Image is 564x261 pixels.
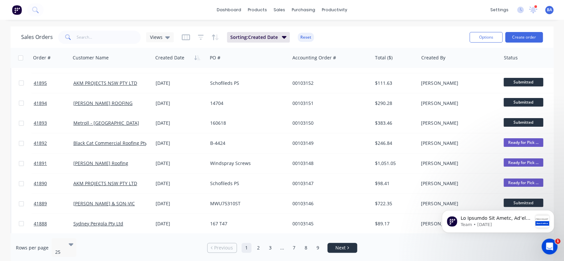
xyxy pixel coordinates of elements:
[432,197,564,243] iframe: Intercom notifications message
[504,78,543,86] span: Submitted
[313,243,323,253] a: Page 9
[210,80,283,86] div: Schofileds PS
[34,73,73,93] a: 41895
[34,194,73,213] a: 41889
[505,32,543,43] button: Create order
[34,174,73,193] a: 41890
[244,5,270,15] div: products
[375,80,414,86] div: $111.63
[292,120,366,126] div: 00103150
[210,160,283,167] div: Windspray Screws
[73,100,132,106] a: [PERSON_NAME] ROOFING
[156,200,205,207] div: [DATE]
[470,32,503,43] button: Options
[34,180,47,187] span: 41890
[34,153,73,173] a: 41891
[34,214,73,234] a: 41888
[421,140,494,147] div: [PERSON_NAME]
[210,140,283,147] div: B-4424
[73,160,128,166] a: [PERSON_NAME] Roofing
[270,5,288,15] div: sales
[210,100,283,107] div: 14704
[292,80,366,86] div: 00103152
[375,120,414,126] div: $383.46
[210,120,283,126] div: 160618
[73,220,123,227] a: Sydney Pergola Pty Ltd
[33,54,51,61] div: Order #
[34,160,47,167] span: 41891
[73,80,137,86] a: AKM PROJECTS NSW PTY LTD
[34,113,73,133] a: 41893
[547,7,552,13] span: BA
[73,200,135,207] a: [PERSON_NAME] & SON-VIC
[504,54,518,61] div: Status
[210,200,283,207] div: MWU75310ST
[504,98,543,106] span: Submitted
[375,54,393,61] div: Total ($)
[34,133,73,153] a: 41892
[156,80,205,86] div: [DATE]
[328,245,357,251] a: Next page
[21,34,53,40] h1: Sales Orders
[253,243,263,253] a: Page 2
[213,5,244,15] a: dashboard
[156,180,205,187] div: [DATE]
[210,220,283,227] div: 167 T47
[289,243,299,253] a: Page 7
[205,243,360,253] ul: Pagination
[150,34,163,41] span: Views
[210,180,283,187] div: Schofileds PS
[375,140,414,147] div: $246.84
[230,34,278,41] span: Sorting: Created Date
[73,120,139,126] a: Metroll - [GEOGRAPHIC_DATA]
[292,100,366,107] div: 00103151
[34,220,47,227] span: 41888
[210,54,220,61] div: PO #
[421,120,494,126] div: [PERSON_NAME]
[292,140,366,147] div: 00103149
[504,158,543,167] span: Ready for Pick ...
[375,180,414,187] div: $98.41
[155,54,184,61] div: Created Date
[421,200,494,207] div: [PERSON_NAME]
[292,160,366,167] div: 00103148
[298,33,314,42] button: Reset
[292,54,336,61] div: Accounting Order #
[504,138,543,147] span: Ready for Pick ...
[73,54,109,61] div: Customer Name
[156,140,205,147] div: [DATE]
[34,200,47,207] span: 41889
[73,140,155,146] a: Black Cat Commercial Roofing Pty Ltd
[319,5,351,15] div: productivity
[156,160,205,167] div: [DATE]
[288,5,319,15] div: purchasing
[12,5,22,15] img: Factory
[292,180,366,187] div: 00103147
[421,54,445,61] div: Created By
[34,120,47,126] span: 41893
[421,100,494,107] div: [PERSON_NAME]
[242,243,251,253] a: Page 1 is your current page
[214,245,233,251] span: Previous
[375,100,414,107] div: $290.28
[156,100,205,107] div: [DATE]
[375,220,414,227] div: $89.17
[156,120,205,126] div: [DATE]
[555,239,560,244] span: 1
[504,118,543,126] span: Submitted
[34,100,47,107] span: 41894
[73,180,137,186] a: AKM PROJECTS NSW PTY LTD
[156,220,205,227] div: [DATE]
[375,160,414,167] div: $1,051.05
[277,243,287,253] a: Jump forward
[16,245,49,251] span: Rows per page
[265,243,275,253] a: Page 3
[34,140,47,147] span: 41892
[207,245,237,251] a: Previous page
[375,200,414,207] div: $722.35
[55,249,63,255] div: 25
